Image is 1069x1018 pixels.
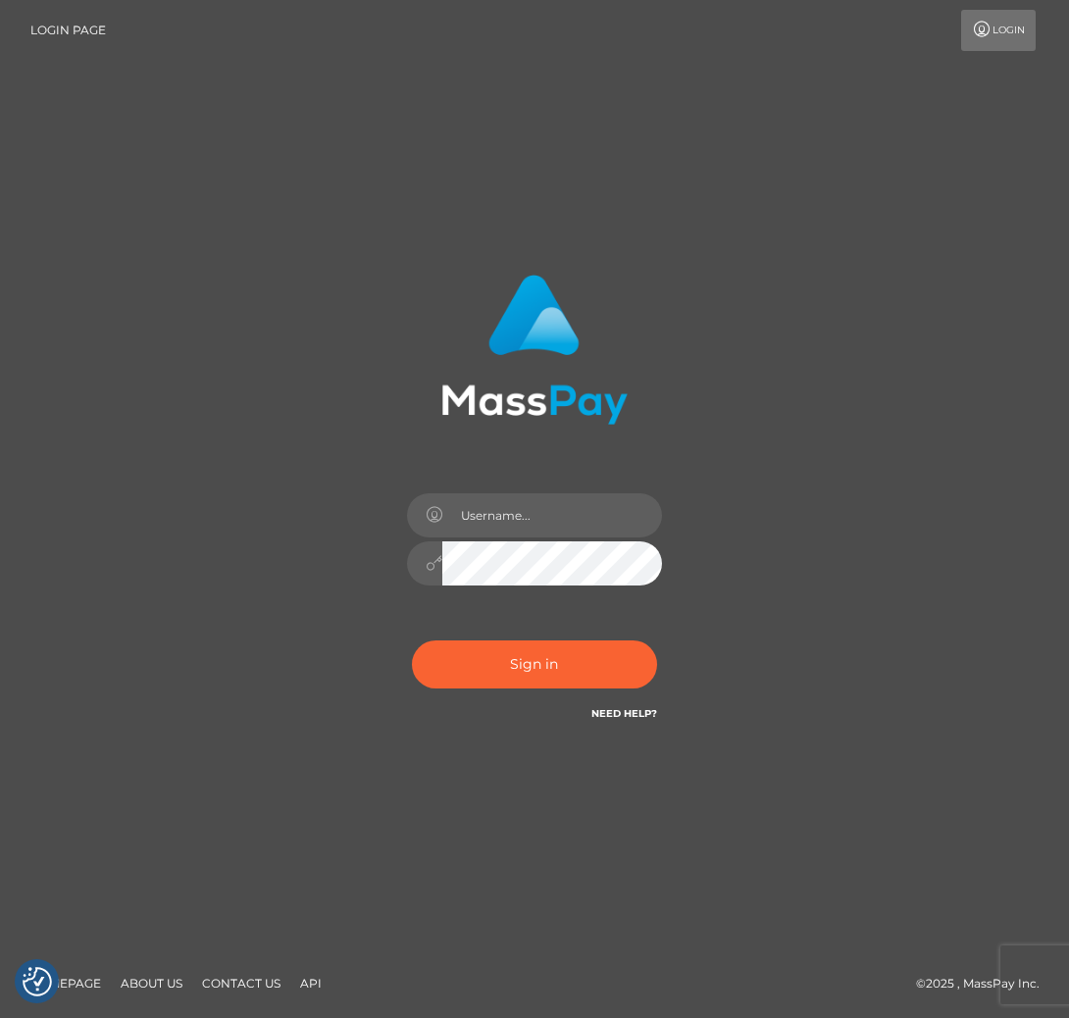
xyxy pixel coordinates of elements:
input: Username... [442,493,662,537]
button: Sign in [412,640,657,688]
a: Login Page [30,10,106,51]
a: Login [961,10,1036,51]
a: Contact Us [194,968,288,998]
a: About Us [113,968,190,998]
a: Homepage [22,968,109,998]
a: Need Help? [591,707,657,720]
img: MassPay Login [441,275,628,425]
button: Consent Preferences [23,967,52,996]
a: API [292,968,330,998]
div: © 2025 , MassPay Inc. [916,973,1054,994]
img: Revisit consent button [23,967,52,996]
